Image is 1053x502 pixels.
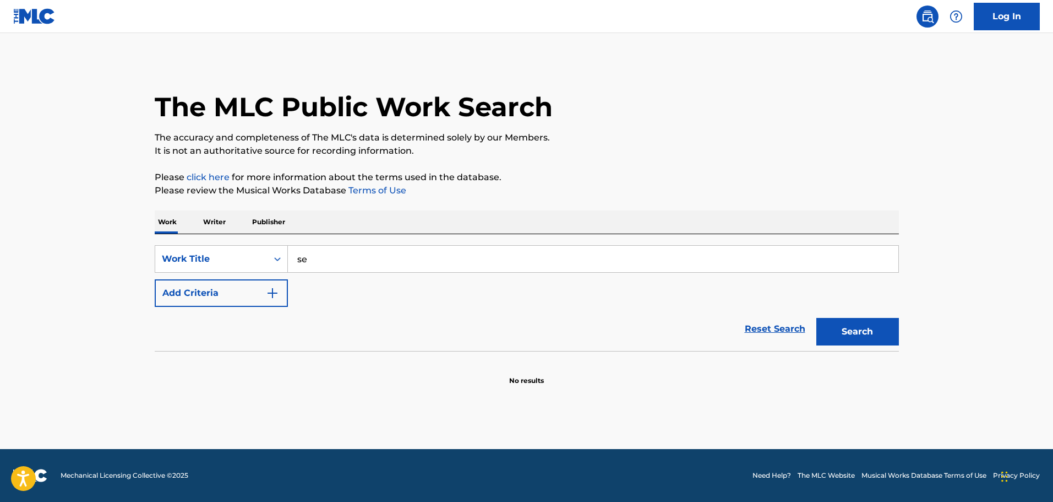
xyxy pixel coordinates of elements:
p: Work [155,210,180,234]
h1: The MLC Public Work Search [155,90,553,123]
p: Writer [200,210,229,234]
a: Privacy Policy [993,471,1040,481]
a: Musical Works Database Terms of Use [861,471,986,481]
a: Reset Search [739,317,811,341]
img: MLC Logo [13,8,56,24]
p: Please for more information about the terms used in the database. [155,171,899,184]
img: 9d2ae6d4665cec9f34b9.svg [266,287,279,300]
span: Mechanical Licensing Collective © 2025 [61,471,188,481]
iframe: Chat Widget [998,449,1053,502]
img: search [921,10,934,23]
div: Drag [1001,460,1008,493]
a: The MLC Website [798,471,855,481]
a: Need Help? [752,471,791,481]
a: Public Search [916,6,939,28]
button: Add Criteria [155,279,288,307]
a: Log In [974,3,1040,30]
img: help [950,10,963,23]
img: logo [13,469,47,482]
div: Help [945,6,967,28]
div: Work Title [162,252,261,266]
p: Publisher [249,210,288,234]
form: Search Form [155,245,899,351]
p: No results [509,363,544,386]
a: Terms of Use [346,185,406,196]
p: Please review the Musical Works Database [155,184,899,197]
p: It is not an authoritative source for recording information. [155,144,899,158]
a: click here [187,172,230,182]
button: Search [816,318,899,346]
p: The accuracy and completeness of The MLC's data is determined solely by our Members. [155,131,899,144]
